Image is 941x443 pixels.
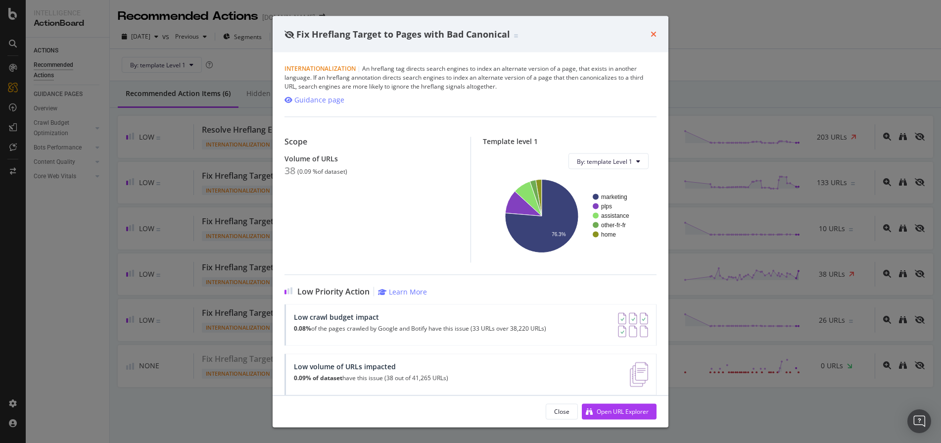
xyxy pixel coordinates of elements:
[630,362,648,387] img: e5DMFwAAAABJRU5ErkJggg==
[378,287,427,296] a: Learn More
[601,203,612,210] text: plps
[651,28,657,41] div: times
[294,375,448,382] p: have this issue (38 out of 41,265 URLs)
[618,313,648,338] img: AY0oso9MOvYAAAAASUVORK5CYII=
[514,34,518,37] img: Equal
[582,403,657,419] button: Open URL Explorer
[907,409,931,433] div: Open Intercom Messenger
[294,324,311,333] strong: 0.08%
[601,231,616,238] text: home
[546,403,578,419] button: Close
[284,165,295,177] div: 38
[284,64,657,91] div: An hreflang tag directs search engines to index an alternate version of a page, that exists in an...
[294,313,546,321] div: Low crawl budget impact
[483,137,657,146] div: Template level 1
[294,325,546,332] p: of the pages crawled by Google and Botify have this issue (33 URLs over 38,220 URLs)
[597,407,649,415] div: Open URL Explorer
[296,28,510,40] span: Fix Hreflang Target to Pages with Bad Canonical
[601,212,629,219] text: assistance
[554,407,569,415] div: Close
[577,157,632,165] span: By: template Level 1
[491,177,645,255] svg: A chart.
[284,30,294,38] div: eye-slash
[568,153,649,169] button: By: template Level 1
[273,16,668,427] div: modal
[294,374,342,382] strong: 0.09% of dataset
[284,95,344,105] a: Guidance page
[601,194,627,200] text: marketing
[552,232,565,237] text: 76.3%
[284,154,459,163] div: Volume of URLs
[297,168,347,175] div: ( 0.09 % of dataset )
[297,287,370,296] span: Low Priority Action
[357,64,361,73] span: |
[284,64,356,73] span: Internationalization
[389,287,427,296] div: Learn More
[601,222,626,229] text: other-fr-fr
[284,137,459,147] div: Scope
[294,362,448,371] div: Low volume of URLs impacted
[294,95,344,105] div: Guidance page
